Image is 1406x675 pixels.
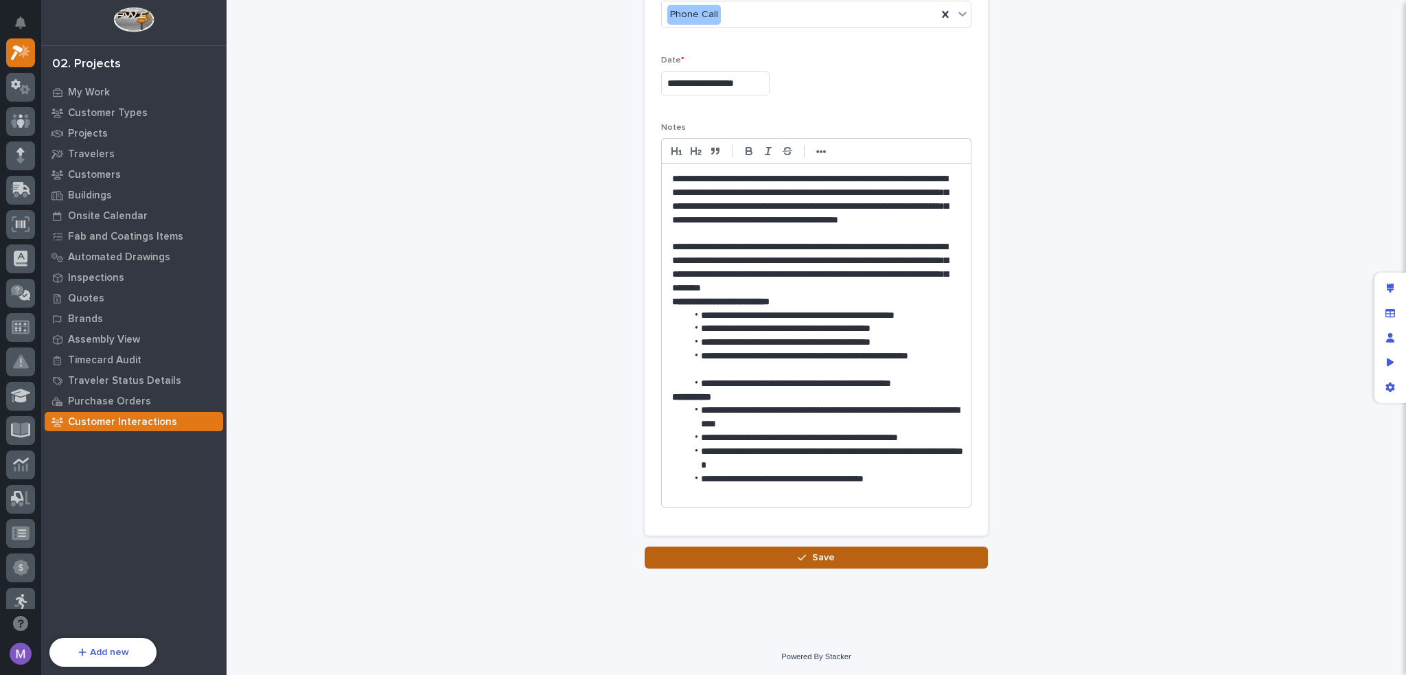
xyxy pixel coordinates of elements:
a: My Work [41,82,227,102]
div: Preview as [1378,350,1403,375]
button: Save [645,547,988,569]
img: Stacker [14,13,41,41]
a: Buildings [41,185,227,205]
img: Brittany [14,221,36,243]
p: Brands [68,313,103,325]
p: Onsite Calendar [68,210,148,222]
span: Help Docs [27,328,75,342]
a: 🔗Onboarding Call [80,323,181,347]
button: users-avatar [6,639,35,668]
p: Travelers [68,148,115,161]
a: Inspections [41,267,227,288]
a: Traveler Status Details [41,370,227,391]
span: [DATE] [122,271,150,282]
img: Workspace Logo [113,7,154,32]
a: Customer Types [41,102,227,123]
div: Past conversations [14,200,92,211]
p: Automated Drawings [68,251,170,264]
div: 02. Projects [52,57,121,72]
div: 📖 [14,330,25,341]
p: Inspections [68,272,124,284]
span: Date [661,56,684,65]
img: 1736555164131-43832dd5-751b-4058-ba23-39d91318e5a0 [27,235,38,246]
p: Welcome 👋 [14,54,250,76]
div: Edit layout [1378,276,1403,301]
a: Customer Interactions [41,411,227,432]
span: Save [812,551,835,564]
p: Traveler Status Details [68,375,181,387]
a: Projects [41,123,227,144]
span: Notes [661,124,686,132]
p: Buildings [68,190,112,202]
img: Matthew Hall [14,258,36,280]
span: • [114,234,119,245]
a: Onsite Calendar [41,205,227,226]
div: Manage fields and data [1378,301,1403,325]
p: Projects [68,128,108,140]
div: App settings [1378,375,1403,400]
a: Automated Drawings [41,247,227,267]
button: Start new chat [233,157,250,173]
a: Brands [41,308,227,329]
div: Phone Call [667,5,721,25]
p: My Work [68,87,110,99]
img: 1736555164131-43832dd5-751b-4058-ba23-39d91318e5a0 [14,152,38,177]
button: Open support chat [6,609,35,638]
a: Quotes [41,288,227,308]
a: Customers [41,164,227,185]
p: Quotes [68,293,104,305]
p: How can we help? [14,76,250,98]
div: We're available if you need us! [47,166,174,177]
button: See all [213,197,250,214]
a: Assembly View [41,329,227,350]
a: Travelers [41,144,227,164]
p: Customer Interactions [68,416,177,428]
span: [PERSON_NAME] [43,234,111,245]
span: • [114,271,119,282]
a: Powered By Stacker [781,652,851,661]
span: [DATE] [122,234,150,245]
p: Purchase Orders [68,396,151,408]
span: Onboarding Call [100,328,175,342]
p: Customers [68,169,121,181]
span: [PERSON_NAME] [43,271,111,282]
div: Notifications [17,16,35,38]
p: Customer Types [68,107,148,119]
div: Manage users [1378,325,1403,350]
div: 🔗 [86,330,97,341]
strong: ••• [816,146,827,157]
span: Pylon [137,362,166,372]
button: ••• [811,143,831,159]
button: Notifications [6,8,35,37]
button: Add new [49,638,157,667]
p: Assembly View [68,334,140,346]
a: Timecard Audit [41,350,227,370]
p: Timecard Audit [68,354,141,367]
a: Powered byPylon [97,361,166,372]
a: 📖Help Docs [8,323,80,347]
a: Purchase Orders [41,391,227,411]
div: Start new chat [47,152,225,166]
a: Fab and Coatings Items [41,226,227,247]
p: Fab and Coatings Items [68,231,183,243]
